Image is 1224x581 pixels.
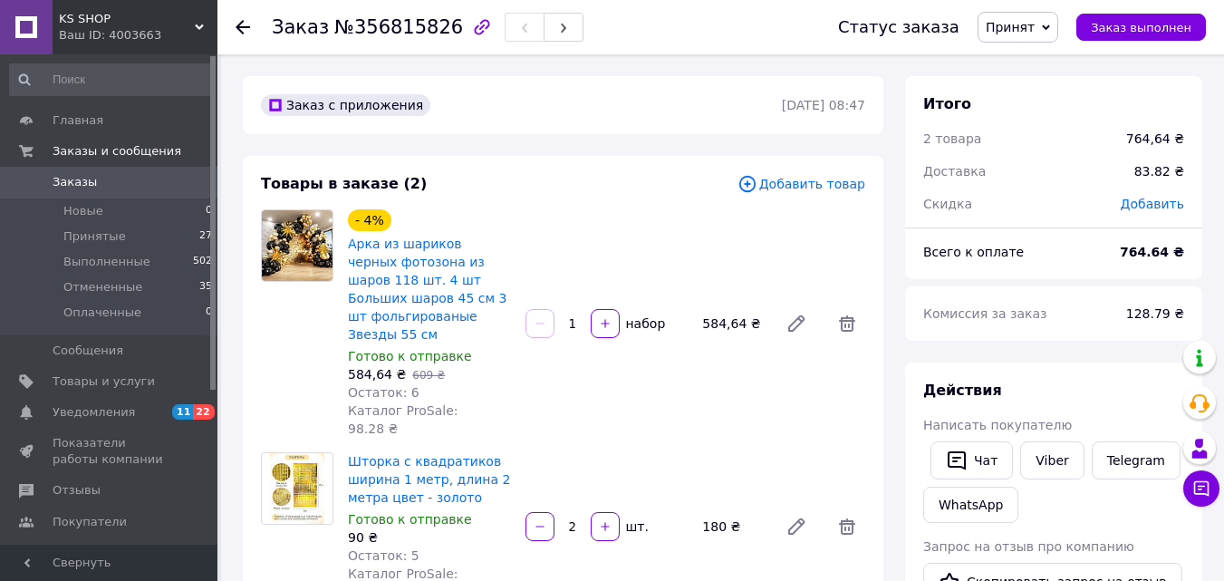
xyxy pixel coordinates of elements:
span: Итого [923,95,971,112]
a: Арка из шариков черных фотозона из шаров 118 шт. 4 шт Больших шаров 45 см 3 шт фольгированые Звез... [348,237,506,342]
span: Покупатели [53,514,127,530]
div: Заказ с приложения [261,94,430,116]
div: 764,64 ₴ [1126,130,1184,148]
a: Шторка с квадратиков ширина 1 метр, длина 2 метра цвет - золото [348,454,510,505]
span: Готово к отправке [348,512,472,527]
div: 584,64 ₴ [695,311,771,336]
span: Удалить [829,508,865,545]
a: Редактировать [778,508,814,545]
time: [DATE] 08:47 [782,98,865,112]
span: Принят [986,20,1035,34]
span: Комиссия за заказ [923,306,1047,321]
span: 128.79 ₴ [1126,306,1184,321]
span: Заказ выполнен [1091,21,1191,34]
span: Остаток: 5 [348,548,419,563]
span: Всего к оплате [923,245,1024,259]
span: Отмененные [63,279,142,295]
b: 764.64 ₴ [1120,245,1184,259]
span: Заказ [272,16,329,38]
span: Товары в заказе (2) [261,175,427,192]
span: Доставка [923,164,986,179]
span: 2 товара [923,131,981,146]
span: Заказы и сообщения [53,143,181,160]
span: 11 [172,404,193,420]
span: №356815826 [334,16,463,38]
input: Поиск [9,63,214,96]
span: 22 [193,404,214,420]
span: Новые [63,203,103,219]
span: Скидка [923,197,972,211]
img: Шторка с квадратиков ширина 1 метр, длина 2 метра цвет - золото [270,453,323,524]
span: Заказы [53,174,97,190]
span: 502 [193,254,212,270]
span: 584,64 ₴ [348,367,406,382]
span: Показатели работы компании [53,435,168,468]
div: 83.82 ₴ [1123,151,1195,191]
span: 27 [199,228,212,245]
span: Главная [53,112,103,129]
button: Заказ выполнен [1076,14,1206,41]
span: Действия [923,382,1002,399]
a: Редактировать [778,305,814,342]
a: Telegram [1092,441,1181,479]
span: 609 ₴ [412,369,445,382]
button: Чат с покупателем [1183,470,1219,507]
span: Удалить [829,305,865,342]
span: Сообщения [53,343,123,359]
div: - 4% [348,209,391,231]
button: Чат [930,441,1013,479]
div: набор [622,315,668,333]
div: шт. [622,518,651,536]
span: Принятые [63,228,126,245]
span: Написать покупателю [923,418,1072,432]
span: Остаток: 6 [348,385,419,400]
span: Оплаченные [63,305,141,321]
div: Статус заказа [838,18,959,36]
div: Вернуться назад [236,18,250,36]
span: Готово к отправке [348,349,472,363]
span: KS SHOP [59,11,195,27]
span: 0 [206,203,212,219]
span: Добавить товар [737,174,865,194]
div: 90 ₴ [348,528,511,547]
span: Выполненные [63,254,150,270]
span: Каталог ProSale: 98.28 ₴ [348,403,458,436]
span: 0 [206,305,212,321]
span: Отзывы [53,482,101,499]
a: WhatsApp [923,487,1018,523]
span: Добавить [1121,197,1184,211]
span: Запрос на отзыв про компанию [923,539,1134,554]
span: Уведомления [53,404,135,421]
img: Арка из шариков черных фотозона из шаров 118 шт. 4 шт Больших шаров 45 см 3 шт фольгированые Звез... [262,210,333,281]
span: Товары и услуги [53,373,155,390]
div: Ваш ID: 4003663 [59,27,217,44]
span: 35 [199,279,212,295]
a: Viber [1020,441,1084,479]
div: 180 ₴ [695,514,771,539]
